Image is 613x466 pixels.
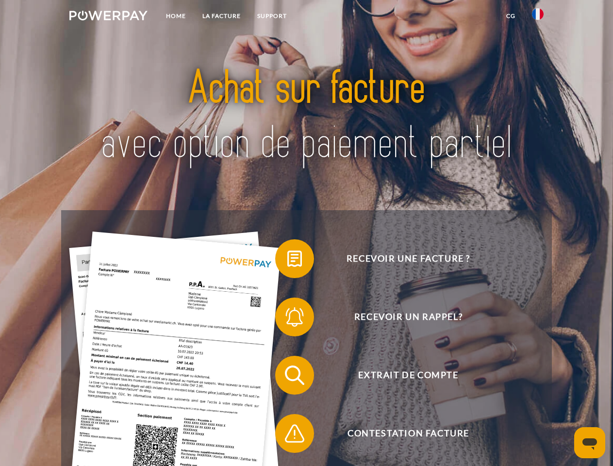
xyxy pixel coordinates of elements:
button: Contestation Facture [275,414,528,453]
button: Extrait de compte [275,356,528,395]
a: LA FACTURE [194,7,249,25]
button: Recevoir une facture ? [275,239,528,278]
button: Recevoir un rappel? [275,298,528,336]
span: Recevoir une facture ? [289,239,527,278]
a: Home [158,7,194,25]
img: logo-powerpay-white.svg [69,11,148,20]
img: qb_warning.svg [282,421,307,446]
img: qb_search.svg [282,363,307,387]
img: title-powerpay_fr.svg [93,47,520,186]
a: CG [498,7,524,25]
a: Support [249,7,295,25]
span: Recevoir un rappel? [289,298,527,336]
img: qb_bill.svg [282,247,307,271]
iframe: Bouton de lancement de la fenêtre de messagerie [574,427,605,458]
span: Contestation Facture [289,414,527,453]
img: fr [532,8,544,20]
img: qb_bell.svg [282,305,307,329]
span: Extrait de compte [289,356,527,395]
